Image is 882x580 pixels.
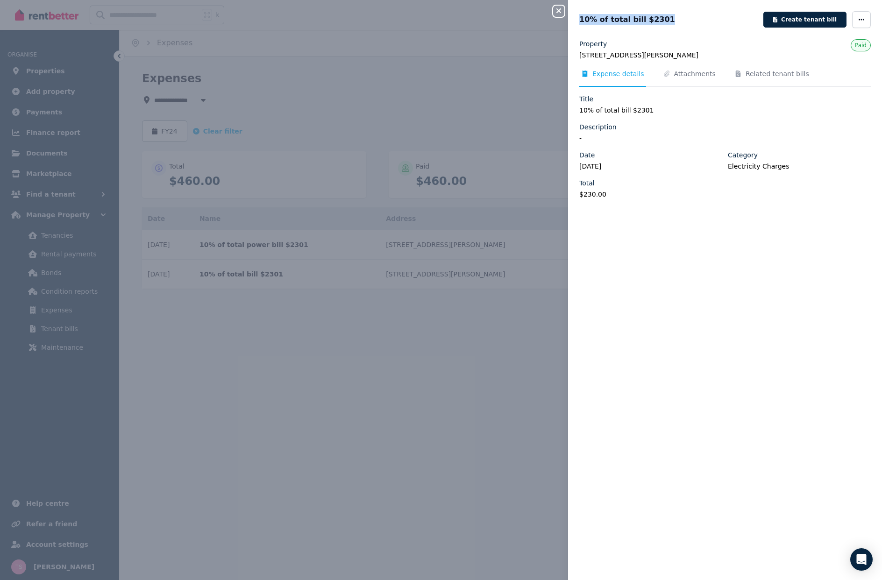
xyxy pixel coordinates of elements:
[579,150,595,160] label: Date
[579,122,617,132] label: Description
[579,94,593,104] label: Title
[746,69,809,78] span: Related tenant bills
[579,178,595,188] label: Total
[855,42,867,49] span: Paid
[850,548,873,571] div: Open Intercom Messenger
[579,14,675,25] span: 10% of total bill $2301
[579,162,722,171] legend: [DATE]
[728,162,871,171] legend: Electricity Charges
[579,106,871,115] legend: 10% of total bill $2301
[579,50,871,60] legend: [STREET_ADDRESS][PERSON_NAME]
[728,150,758,160] label: Category
[674,69,716,78] span: Attachments
[579,190,722,199] legend: $230.00
[579,69,871,87] nav: Tabs
[592,69,644,78] span: Expense details
[763,12,846,28] button: Create tenant bill
[579,39,607,49] label: Property
[579,134,871,143] legend: -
